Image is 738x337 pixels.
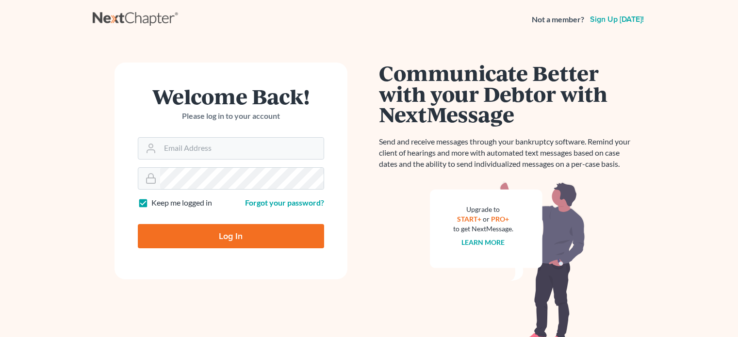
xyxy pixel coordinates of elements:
a: START+ [457,215,481,223]
span: or [483,215,490,223]
p: Please log in to your account [138,111,324,122]
a: Forgot your password? [245,198,324,207]
a: PRO+ [491,215,509,223]
h1: Communicate Better with your Debtor with NextMessage [379,63,636,125]
p: Send and receive messages through your bankruptcy software. Remind your client of hearings and mo... [379,136,636,170]
strong: Not a member? [532,14,584,25]
label: Keep me logged in [151,197,212,209]
a: Learn more [461,238,505,246]
a: Sign up [DATE]! [588,16,646,23]
h1: Welcome Back! [138,86,324,107]
input: Email Address [160,138,324,159]
div: Upgrade to [453,205,513,214]
div: to get NextMessage. [453,224,513,234]
input: Log In [138,224,324,248]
